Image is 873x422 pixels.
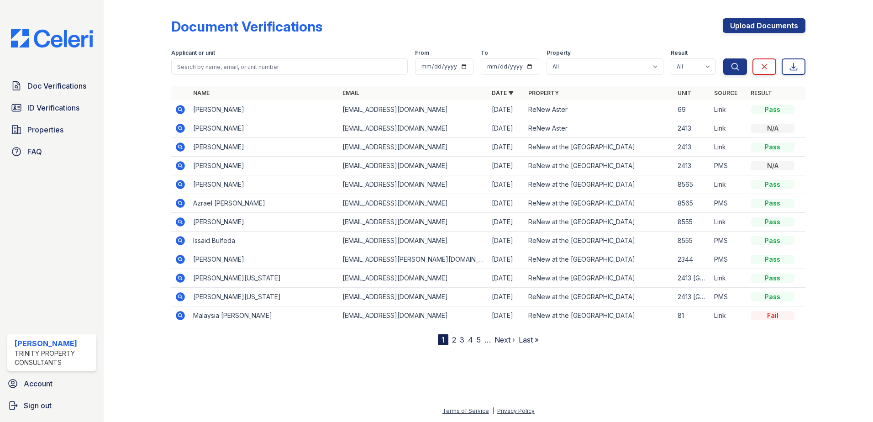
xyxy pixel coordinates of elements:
td: [DATE] [488,100,525,119]
td: ReNew at the [GEOGRAPHIC_DATA] [525,194,674,213]
td: [DATE] [488,138,525,157]
td: Link [710,213,747,232]
td: ReNew Aster [525,100,674,119]
td: 69 [674,100,710,119]
div: Pass [751,255,794,264]
td: [DATE] [488,194,525,213]
td: [PERSON_NAME] [189,250,339,269]
a: 2 [452,335,456,344]
td: [EMAIL_ADDRESS][DOMAIN_NAME] [339,138,488,157]
td: ReNew at the [GEOGRAPHIC_DATA] [525,157,674,175]
td: ReNew at the [GEOGRAPHIC_DATA] [525,138,674,157]
td: [EMAIL_ADDRESS][DOMAIN_NAME] [339,306,488,325]
td: [DATE] [488,213,525,232]
a: Doc Verifications [7,77,96,95]
td: ReNew at the [GEOGRAPHIC_DATA] [525,269,674,288]
td: 2413 [GEOGRAPHIC_DATA] [674,288,710,306]
td: 2413 [GEOGRAPHIC_DATA] [674,269,710,288]
td: [EMAIL_ADDRESS][DOMAIN_NAME] [339,194,488,213]
td: [EMAIL_ADDRESS][DOMAIN_NAME] [339,269,488,288]
td: [PERSON_NAME] [189,213,339,232]
div: Pass [751,274,794,283]
td: 8555 [674,232,710,250]
td: Malaysia [PERSON_NAME] [189,306,339,325]
label: From [415,49,429,57]
a: Account [4,375,100,393]
td: Azrael [PERSON_NAME] [189,194,339,213]
td: ReNew at the [GEOGRAPHIC_DATA] [525,232,674,250]
td: 8565 [674,175,710,194]
button: Sign out [4,396,100,415]
td: [EMAIL_ADDRESS][DOMAIN_NAME] [339,175,488,194]
td: 2413 [674,119,710,138]
a: Email [342,90,359,96]
span: ID Verifications [27,102,79,113]
td: [PERSON_NAME] [189,157,339,175]
td: Link [710,138,747,157]
td: [PERSON_NAME][US_STATE] [189,269,339,288]
a: Terms of Service [442,407,489,414]
td: ReNew at the [GEOGRAPHIC_DATA] [525,213,674,232]
td: 2344 [674,250,710,269]
a: Next › [494,335,515,344]
a: Result [751,90,772,96]
td: [EMAIL_ADDRESS][DOMAIN_NAME] [339,288,488,306]
td: [DATE] [488,157,525,175]
label: Applicant or unit [171,49,215,57]
div: N/A [751,161,794,170]
td: Link [710,100,747,119]
td: Link [710,306,747,325]
span: … [484,334,491,345]
td: Issaid Bulfeda [189,232,339,250]
a: Date ▼ [492,90,514,96]
td: Link [710,175,747,194]
a: 5 [477,335,481,344]
span: Account [24,378,53,389]
td: [EMAIL_ADDRESS][DOMAIN_NAME] [339,100,488,119]
td: [DATE] [488,232,525,250]
td: ReNew at the [GEOGRAPHIC_DATA] [525,306,674,325]
td: [PERSON_NAME] [189,138,339,157]
td: [DATE] [488,306,525,325]
td: [PERSON_NAME] [189,119,339,138]
div: Trinity Property Consultants [15,349,93,367]
td: 2413 [674,157,710,175]
a: Name [193,90,210,96]
td: 8555 [674,213,710,232]
span: Properties [27,124,63,135]
td: PMS [710,194,747,213]
input: Search by name, email, or unit number [171,58,408,75]
label: Result [671,49,688,57]
td: [DATE] [488,269,525,288]
label: Property [547,49,571,57]
td: [EMAIL_ADDRESS][PERSON_NAME][DOMAIN_NAME] [339,250,488,269]
td: Link [710,269,747,288]
td: [DATE] [488,119,525,138]
div: Pass [751,199,794,208]
td: 2413 [674,138,710,157]
div: Fail [751,311,794,320]
div: N/A [751,124,794,133]
a: FAQ [7,142,96,161]
td: PMS [710,288,747,306]
td: Link [710,119,747,138]
a: 4 [468,335,473,344]
td: [PERSON_NAME] [189,175,339,194]
a: Privacy Policy [497,407,535,414]
td: [EMAIL_ADDRESS][DOMAIN_NAME] [339,213,488,232]
img: CE_Logo_Blue-a8612792a0a2168367f1c8372b55b34899dd931a85d93a1a3d3e32e68fde9ad4.png [4,29,100,47]
div: Pass [751,292,794,301]
span: Sign out [24,400,52,411]
div: Document Verifications [171,18,322,35]
a: 3 [460,335,464,344]
td: [EMAIL_ADDRESS][DOMAIN_NAME] [339,157,488,175]
a: ID Verifications [7,99,96,117]
td: PMS [710,232,747,250]
td: 8565 [674,194,710,213]
td: [DATE] [488,250,525,269]
td: ReNew at the [GEOGRAPHIC_DATA] [525,288,674,306]
td: ReNew Aster [525,119,674,138]
span: FAQ [27,146,42,157]
div: Pass [751,142,794,152]
div: Pass [751,217,794,227]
